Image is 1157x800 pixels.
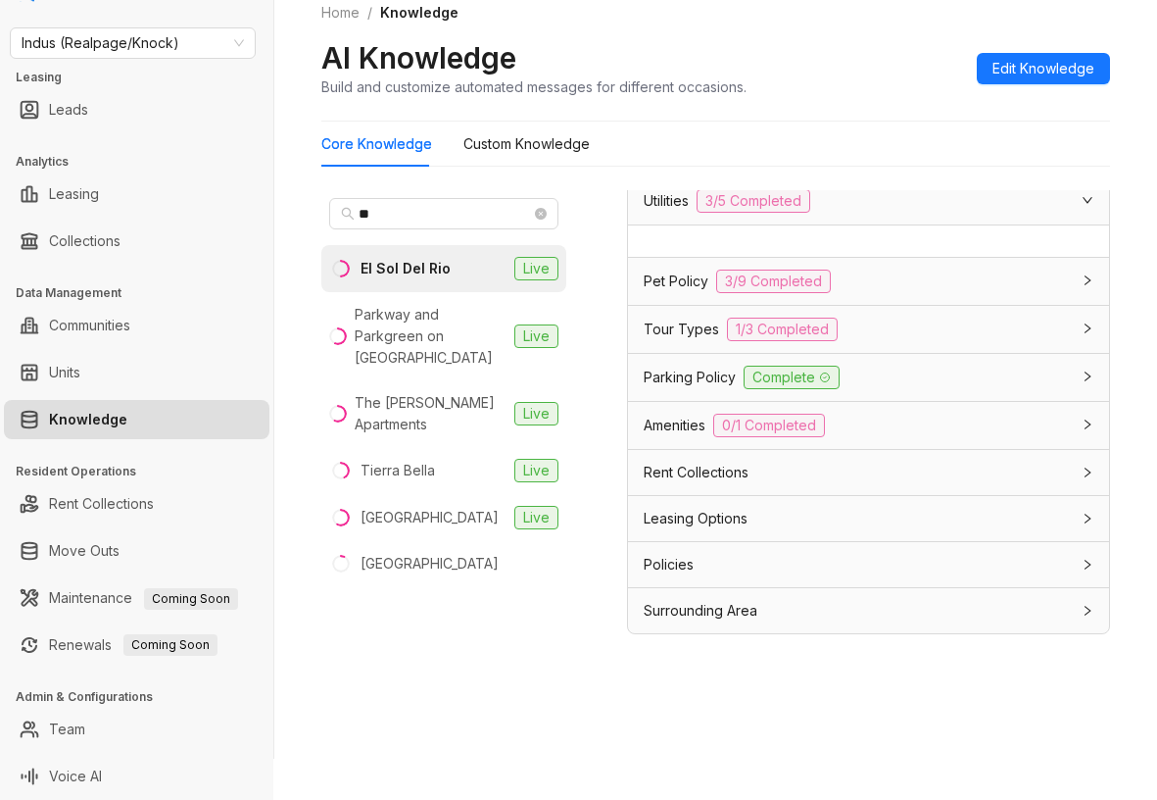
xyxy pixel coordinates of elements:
h3: Data Management [16,284,273,302]
span: 0/1 Completed [713,414,825,437]
span: close-circle [535,208,547,220]
li: Maintenance [4,578,269,618]
span: Complete [744,366,840,389]
span: Pet Policy [644,271,708,292]
div: Build and customize automated messages for different occasions. [321,76,747,97]
span: Knowledge [380,4,458,21]
span: collapsed [1082,371,1093,382]
a: Rent Collections [49,484,154,524]
span: expanded [1082,194,1093,206]
span: collapsed [1082,419,1093,430]
li: Rent Collections [4,484,269,524]
a: Collections [49,222,121,261]
li: Units [4,353,269,392]
li: Renewals [4,625,269,665]
span: Coming Soon [123,634,217,656]
span: Leasing Options [644,508,747,529]
div: Pet Policy3/9 Completed [628,258,1109,305]
span: collapsed [1082,605,1093,617]
a: Move Outs [49,531,120,571]
span: Amenities [644,415,705,436]
a: Team [49,710,85,749]
li: Leasing [4,175,269,214]
h3: Admin & Configurations [16,688,273,706]
a: Communities [49,306,130,345]
span: collapsed [1082,559,1093,571]
a: Knowledge [49,400,127,439]
li: Collections [4,222,269,261]
a: RenewalsComing Soon [49,625,217,665]
span: Utilities [644,190,689,212]
div: Surrounding Area [628,588,1109,633]
h2: AI Knowledge [321,39,516,76]
span: Live [514,402,558,425]
span: Surrounding Area [644,600,757,622]
div: Tierra Bella [361,460,435,481]
div: Utilities3/5 Completed [628,177,1109,225]
li: Team [4,710,269,749]
div: [GEOGRAPHIC_DATA] [361,553,499,575]
span: Live [514,257,558,280]
div: Parking PolicyComplete [628,354,1109,401]
div: Parkway and Parkgreen on [GEOGRAPHIC_DATA] [355,304,506,369]
a: Home [317,2,363,24]
span: Live [514,506,558,529]
div: Custom Knowledge [463,133,590,155]
span: 3/9 Completed [716,270,831,293]
li: Knowledge [4,400,269,439]
span: Coming Soon [144,588,238,610]
span: collapsed [1082,275,1093,286]
a: Leasing [49,175,99,214]
span: Indus (Realpage/Knock) [22,28,244,58]
span: Edit Knowledge [992,58,1094,79]
span: Policies [644,554,694,575]
li: Move Outs [4,531,269,571]
li: / [367,2,372,24]
div: The [PERSON_NAME] Apartments [355,392,506,435]
li: Leads [4,90,269,129]
li: Voice AI [4,757,269,796]
span: Tour Types [644,319,719,340]
span: Live [514,325,558,348]
span: 1/3 Completed [727,318,838,341]
span: 3/5 Completed [697,189,810,213]
span: collapsed [1082,513,1093,525]
a: Leads [49,90,88,129]
span: Rent Collections [644,462,748,483]
h3: Leasing [16,69,273,86]
div: Rent Collections [628,450,1109,495]
div: Policies [628,542,1109,587]
div: El Sol Del Rio [361,258,451,279]
li: Communities [4,306,269,345]
span: Live [514,459,558,482]
div: Leasing Options [628,496,1109,541]
div: Core Knowledge [321,133,432,155]
h3: Analytics [16,153,273,171]
span: Parking Policy [644,367,736,388]
span: collapsed [1082,467,1093,478]
button: Edit Knowledge [977,53,1110,84]
h3: Resident Operations [16,463,273,480]
a: Units [49,353,80,392]
div: [GEOGRAPHIC_DATA] [361,507,499,528]
div: Amenities0/1 Completed [628,402,1109,449]
span: search [341,207,355,221]
div: Tour Types1/3 Completed [628,306,1109,353]
span: collapsed [1082,323,1093,334]
a: Voice AI [49,757,102,796]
